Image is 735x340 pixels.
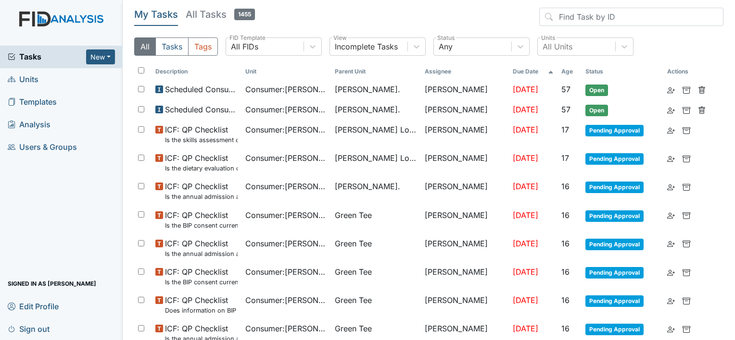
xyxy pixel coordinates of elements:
[513,105,538,114] span: [DATE]
[561,267,570,277] span: 16
[245,181,328,192] span: Consumer : [PERSON_NAME]
[585,85,608,96] span: Open
[683,181,690,192] a: Archive
[245,323,328,334] span: Consumer : [PERSON_NAME]
[561,324,570,333] span: 16
[539,8,723,26] input: Find Task by ID
[245,84,328,95] span: Consumer : [PERSON_NAME]
[241,63,331,80] th: Toggle SortBy
[561,182,570,191] span: 16
[561,295,570,305] span: 16
[8,299,59,314] span: Edit Profile
[698,104,706,115] a: Delete
[245,152,328,164] span: Consumer : [PERSON_NAME], Shekeyra
[8,140,77,155] span: Users & Groups
[165,278,238,287] small: Is the BIP consent current? (document the date, BIP number in the comment section)
[245,266,328,278] span: Consumer : [PERSON_NAME]
[8,321,50,336] span: Sign out
[245,209,328,221] span: Consumer : [PERSON_NAME]
[335,209,372,221] span: Green Tee
[165,294,238,315] span: ICF: QP Checklist Does information on BIP and consent match?
[585,295,644,307] span: Pending Approval
[683,266,690,278] a: Archive
[8,276,96,291] span: Signed in as [PERSON_NAME]
[683,209,690,221] a: Archive
[513,295,538,305] span: [DATE]
[513,85,538,94] span: [DATE]
[585,267,644,279] span: Pending Approval
[165,249,238,258] small: Is the annual admission agreement current? (document the date in the comment section)
[8,95,57,109] span: Templates
[165,209,238,230] span: ICF: QP Checklist Is the BIP consent current? (document the date, BIP number in the comment section)
[165,104,238,115] span: Scheduled Consumer Chart Review
[165,164,238,173] small: Is the dietary evaluation current? (document the date in the comment section)
[335,152,417,164] span: [PERSON_NAME] Loop
[683,104,690,115] a: Archive
[683,124,690,135] a: Archive
[245,294,328,306] span: Consumer : [PERSON_NAME]
[421,291,509,319] td: [PERSON_NAME]
[134,8,178,21] h5: My Tasks
[582,63,664,80] th: Toggle SortBy
[561,239,570,248] span: 16
[231,41,258,52] div: All FIDs
[585,125,644,136] span: Pending Approval
[165,192,238,201] small: Is the annual admission agreement current? (document the date in the comment section)
[138,67,144,73] input: Toggle All Rows Selected
[8,72,38,87] span: Units
[335,104,400,115] span: [PERSON_NAME].
[561,153,569,163] span: 17
[188,37,218,56] button: Tags
[335,238,372,249] span: Green Tee
[585,153,644,165] span: Pending Approval
[335,84,400,95] span: [PERSON_NAME].
[585,105,608,116] span: Open
[165,221,238,230] small: Is the BIP consent current? (document the date, BIP number in the comment section)
[245,104,328,115] span: Consumer : [PERSON_NAME]
[513,182,538,191] span: [DATE]
[134,37,218,56] div: Type filter
[165,124,238,145] span: ICF: QP Checklist Is the skills assessment current? (document the date in the comment section)
[8,117,51,132] span: Analysis
[155,37,189,56] button: Tasks
[561,210,570,220] span: 16
[585,182,644,193] span: Pending Approval
[165,152,238,173] span: ICF: QP Checklist Is the dietary evaluation current? (document the date in the comment section)
[335,181,400,192] span: [PERSON_NAME].
[561,85,570,94] span: 57
[165,306,238,315] small: Does information on BIP and consent match?
[439,41,453,52] div: Any
[152,63,241,80] th: Toggle SortBy
[421,234,509,262] td: [PERSON_NAME]
[335,41,398,52] div: Incomplete Tasks
[663,63,711,80] th: Actions
[335,124,417,135] span: [PERSON_NAME] Loop
[165,266,238,287] span: ICF: QP Checklist Is the BIP consent current? (document the date, BIP number in the comment section)
[683,152,690,164] a: Archive
[543,41,572,52] div: All Units
[245,124,328,135] span: Consumer : [PERSON_NAME], Shekeyra
[186,8,255,21] h5: All Tasks
[421,80,509,100] td: [PERSON_NAME]
[421,120,509,148] td: [PERSON_NAME]
[561,105,570,114] span: 57
[165,84,238,95] span: Scheduled Consumer Chart Review
[86,49,115,64] button: New
[561,125,569,134] span: 17
[513,239,538,248] span: [DATE]
[513,125,538,134] span: [DATE]
[165,181,238,201] span: ICF: QP Checklist Is the annual admission agreement current? (document the date in the comment se...
[683,323,690,334] a: Archive
[421,100,509,120] td: [PERSON_NAME]
[421,63,509,80] th: Assignee
[8,51,86,62] span: Tasks
[421,177,509,205] td: [PERSON_NAME]
[698,84,706,95] a: Delete
[421,206,509,234] td: [PERSON_NAME]
[335,266,372,278] span: Green Tee
[513,324,538,333] span: [DATE]
[513,210,538,220] span: [DATE]
[585,324,644,335] span: Pending Approval
[234,9,255,20] span: 1455
[165,135,238,145] small: Is the skills assessment current? (document the date in the comment section)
